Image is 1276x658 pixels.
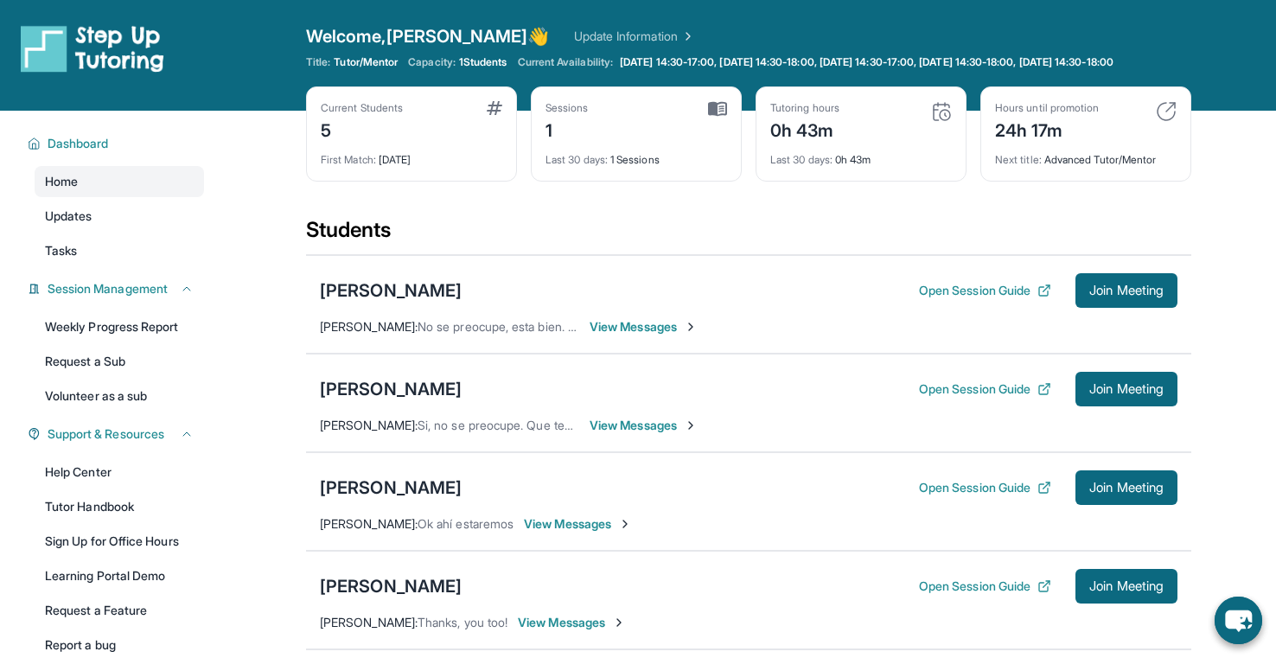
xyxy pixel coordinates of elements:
[590,417,698,434] span: View Messages
[678,28,695,45] img: Chevron Right
[35,201,204,232] a: Updates
[1075,372,1177,406] button: Join Meeting
[545,143,727,167] div: 1 Sessions
[306,216,1191,254] div: Students
[21,24,164,73] img: logo
[770,153,833,166] span: Last 30 days :
[41,135,194,152] button: Dashboard
[616,55,1117,69] a: [DATE] 14:30-17:00, [DATE] 14:30-18:00, [DATE] 14:30-17:00, [DATE] 14:30-18:00, [DATE] 14:30-18:00
[1089,581,1164,591] span: Join Meeting
[770,101,839,115] div: Tutoring hours
[1075,273,1177,308] button: Join Meeting
[48,135,109,152] span: Dashboard
[320,278,462,303] div: [PERSON_NAME]
[35,491,204,522] a: Tutor Handbook
[770,143,952,167] div: 0h 43m
[35,595,204,626] a: Request a Feature
[320,476,462,500] div: [PERSON_NAME]
[320,574,462,598] div: [PERSON_NAME]
[1075,569,1177,604] button: Join Meeting
[41,425,194,443] button: Support & Resources
[995,143,1177,167] div: Advanced Tutor/Mentor
[35,311,204,342] a: Weekly Progress Report
[306,55,330,69] span: Title:
[35,380,204,412] a: Volunteer as a sub
[590,318,698,335] span: View Messages
[48,280,168,297] span: Session Management
[35,526,204,557] a: Sign Up for Office Hours
[48,425,164,443] span: Support & Resources
[320,319,418,334] span: [PERSON_NAME] :
[770,115,839,143] div: 0h 43m
[545,115,589,143] div: 1
[1089,384,1164,394] span: Join Meeting
[41,280,194,297] button: Session Management
[320,377,462,401] div: [PERSON_NAME]
[919,578,1051,595] button: Open Session Guide
[45,173,78,190] span: Home
[919,479,1051,496] button: Open Session Guide
[321,153,376,166] span: First Match :
[919,282,1051,299] button: Open Session Guide
[418,319,1098,334] span: No se preocupe, esta bien. También queria recordarle que para esta sessions su estudiante va a ne...
[418,418,656,432] span: Si, no se preocupe. Que tenga buena tarde.
[1075,470,1177,505] button: Join Meeting
[1089,482,1164,493] span: Join Meeting
[320,615,418,629] span: [PERSON_NAME] :
[306,24,550,48] span: Welcome, [PERSON_NAME] 👋
[487,101,502,115] img: card
[684,320,698,334] img: Chevron-Right
[45,208,93,225] span: Updates
[995,153,1042,166] span: Next title :
[684,418,698,432] img: Chevron-Right
[995,101,1099,115] div: Hours until promotion
[35,457,204,488] a: Help Center
[574,28,695,45] a: Update Information
[995,115,1099,143] div: 24h 17m
[518,55,613,69] span: Current Availability:
[418,615,507,629] span: Thanks, you too!
[321,143,502,167] div: [DATE]
[545,101,589,115] div: Sessions
[545,153,608,166] span: Last 30 days :
[35,560,204,591] a: Learning Portal Demo
[618,517,632,531] img: Chevron-Right
[321,101,403,115] div: Current Students
[418,516,514,531] span: Ok ahí estaremos
[35,346,204,377] a: Request a Sub
[620,55,1113,69] span: [DATE] 14:30-17:00, [DATE] 14:30-18:00, [DATE] 14:30-17:00, [DATE] 14:30-18:00, [DATE] 14:30-18:00
[931,101,952,122] img: card
[35,235,204,266] a: Tasks
[524,515,632,533] span: View Messages
[35,166,204,197] a: Home
[334,55,398,69] span: Tutor/Mentor
[320,418,418,432] span: [PERSON_NAME] :
[1156,101,1177,122] img: card
[1089,285,1164,296] span: Join Meeting
[708,101,727,117] img: card
[518,614,626,631] span: View Messages
[408,55,456,69] span: Capacity:
[320,516,418,531] span: [PERSON_NAME] :
[1215,597,1262,644] button: chat-button
[321,115,403,143] div: 5
[612,616,626,629] img: Chevron-Right
[459,55,507,69] span: 1 Students
[45,242,77,259] span: Tasks
[919,380,1051,398] button: Open Session Guide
